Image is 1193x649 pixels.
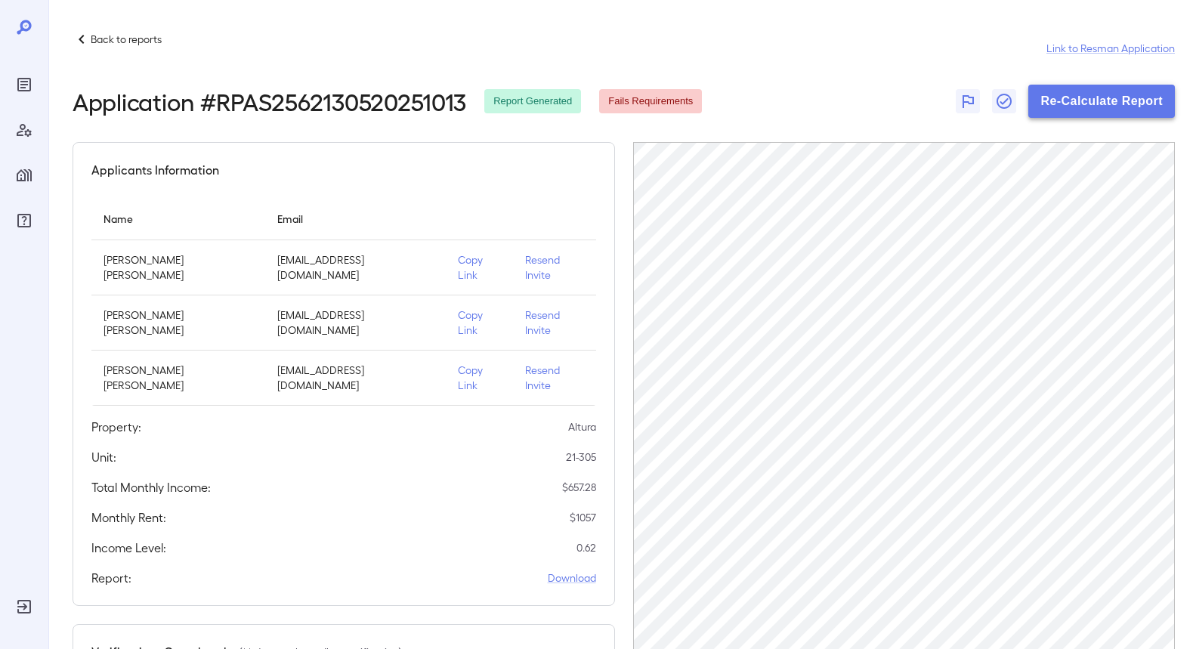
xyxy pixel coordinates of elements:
h5: Income Level: [91,539,166,557]
p: [PERSON_NAME] [PERSON_NAME] [104,252,253,283]
p: [PERSON_NAME] [PERSON_NAME] [104,363,253,393]
h2: Application # RPAS2562130520251013 [73,88,466,115]
div: FAQ [12,209,36,233]
p: [EMAIL_ADDRESS][DOMAIN_NAME] [277,252,433,283]
p: Resend Invite [525,363,583,393]
button: Close Report [992,89,1016,113]
h5: Total Monthly Income: [91,478,211,496]
p: Resend Invite [525,252,583,283]
p: 0.62 [576,540,596,555]
p: Altura [568,419,596,434]
p: 21-305 [566,450,596,465]
p: Copy Link [458,308,502,338]
p: Copy Link [458,363,502,393]
table: simple table [91,197,596,406]
div: Manage Users [12,118,36,142]
p: $ 657.28 [562,480,596,495]
th: Name [91,197,265,240]
a: Link to Resman Application [1046,41,1175,56]
p: [PERSON_NAME] [PERSON_NAME] [104,308,253,338]
div: Manage Properties [12,163,36,187]
a: Download [548,570,596,586]
h5: Unit: [91,448,116,466]
p: [EMAIL_ADDRESS][DOMAIN_NAME] [277,363,433,393]
h5: Property: [91,418,141,436]
p: Back to reports [91,32,162,47]
h5: Applicants Information [91,161,219,179]
p: $ 1057 [570,510,596,525]
h5: Monthly Rent: [91,508,166,527]
div: Reports [12,73,36,97]
th: Email [265,197,445,240]
div: Log Out [12,595,36,619]
span: Fails Requirements [599,94,702,109]
button: Re-Calculate Report [1028,85,1175,118]
span: Report Generated [484,94,581,109]
p: [EMAIL_ADDRESS][DOMAIN_NAME] [277,308,433,338]
p: Resend Invite [525,308,583,338]
button: Flag Report [956,89,980,113]
h5: Report: [91,569,131,587]
p: Copy Link [458,252,502,283]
